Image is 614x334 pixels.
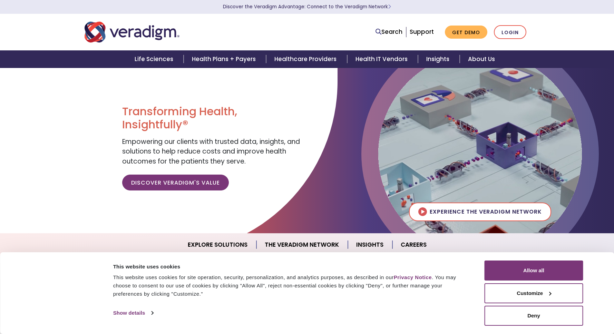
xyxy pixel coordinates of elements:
[485,261,583,281] button: Allow all
[485,306,583,326] button: Deny
[122,105,302,131] h1: Transforming Health, Insightfully®
[376,27,402,37] a: Search
[113,273,469,298] div: This website uses cookies for site operation, security, personalization, and analytics purposes, ...
[348,236,392,254] a: Insights
[445,26,487,39] a: Get Demo
[418,50,460,68] a: Insights
[126,50,184,68] a: Life Sciences
[256,236,348,254] a: The Veradigm Network
[394,274,432,280] a: Privacy Notice
[485,283,583,303] button: Customize
[266,50,347,68] a: Healthcare Providers
[388,3,391,10] span: Learn More
[392,236,435,254] a: Careers
[179,236,256,254] a: Explore Solutions
[347,50,418,68] a: Health IT Vendors
[184,50,266,68] a: Health Plans + Payers
[122,137,300,166] span: Empowering our clients with trusted data, insights, and solutions to help reduce costs and improv...
[113,308,153,318] a: Show details
[113,263,469,271] div: This website uses cookies
[223,3,391,10] a: Discover the Veradigm Advantage: Connect to the Veradigm NetworkLearn More
[460,50,503,68] a: About Us
[85,21,179,43] img: Veradigm logo
[122,175,229,190] a: Discover Veradigm's Value
[494,25,526,39] a: Login
[410,28,434,36] a: Support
